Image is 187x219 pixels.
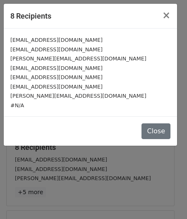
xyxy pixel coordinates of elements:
iframe: Chat Widget [146,179,187,219]
small: [EMAIL_ADDRESS][DOMAIN_NAME] [10,74,103,80]
h5: 8 Recipients [10,10,51,22]
button: Close [141,123,170,139]
button: Close [156,4,177,27]
span: × [162,10,170,21]
small: #N/A [10,102,24,108]
small: [EMAIL_ADDRESS][DOMAIN_NAME] [10,37,103,43]
small: [EMAIL_ADDRESS][DOMAIN_NAME] [10,46,103,53]
small: [PERSON_NAME][EMAIL_ADDRESS][DOMAIN_NAME] [10,55,146,62]
small: [EMAIL_ADDRESS][DOMAIN_NAME] [10,65,103,71]
small: [EMAIL_ADDRESS][DOMAIN_NAME] [10,84,103,90]
small: [PERSON_NAME][EMAIL_ADDRESS][DOMAIN_NAME] [10,93,146,99]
